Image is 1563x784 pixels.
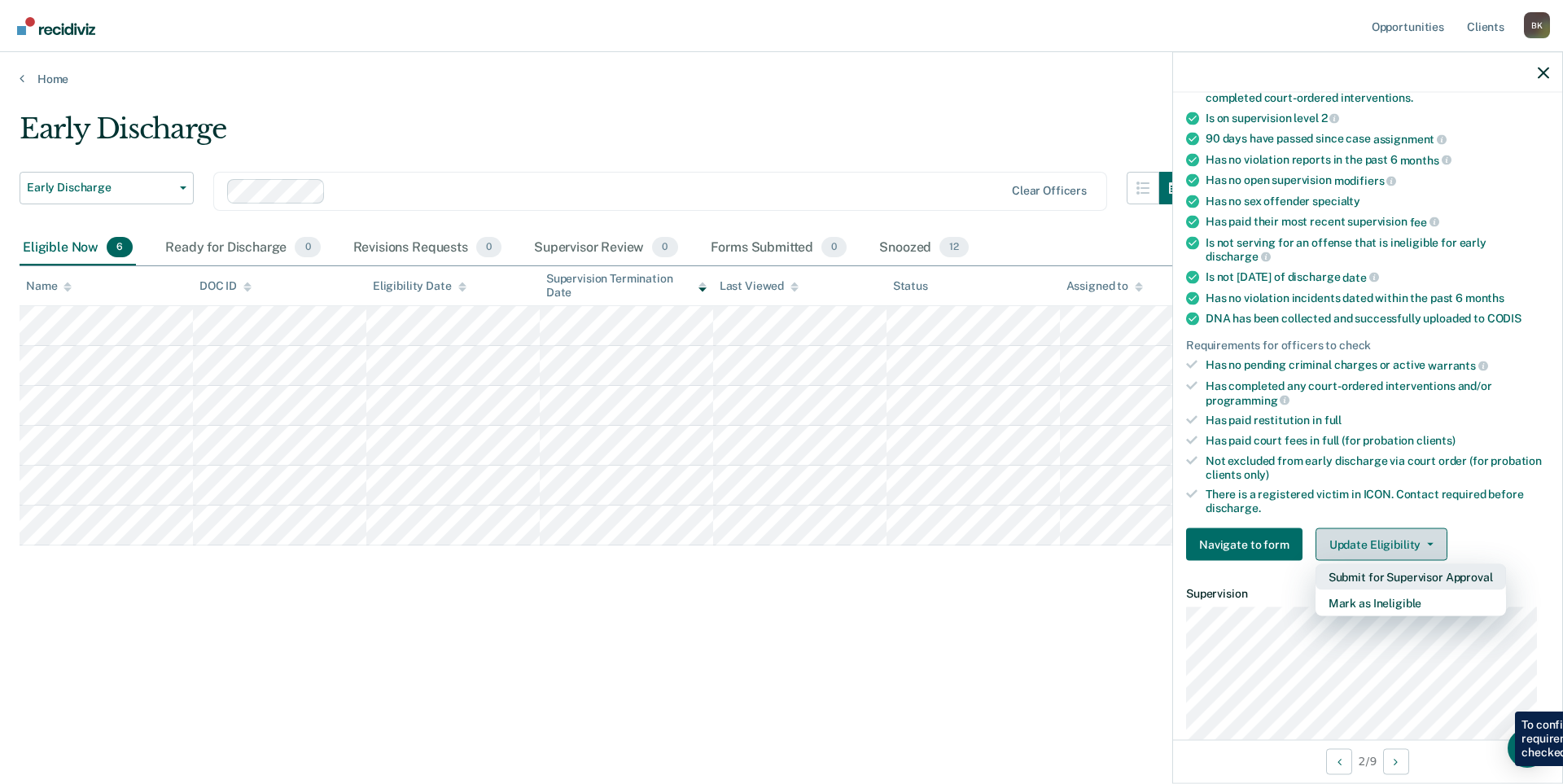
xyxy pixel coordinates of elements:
[1316,564,1506,590] button: Submit for Supervisor Approval
[1342,270,1378,283] span: date
[531,230,681,266] div: Supervisor Review
[652,237,677,258] span: 0
[893,279,928,293] div: Status
[1465,291,1504,304] span: months
[1066,279,1143,293] div: Assigned to
[17,17,95,35] img: Recidiviz
[1012,184,1087,198] div: Clear officers
[350,230,505,266] div: Revisions Requests
[1373,132,1447,145] span: assignment
[1324,414,1342,427] span: full
[1206,235,1549,263] div: Is not serving for an offense that is ineligible for early
[1186,338,1549,352] div: Requirements for officers to check
[1206,414,1549,427] div: Has paid restitution in
[1206,132,1549,147] div: 90 days have passed since case
[373,279,466,293] div: Eligibility Date
[1206,501,1261,515] span: discharge.
[1428,359,1488,372] span: warrants
[295,237,320,258] span: 0
[476,237,501,258] span: 0
[1316,590,1506,616] button: Mark as Ineligible
[1410,215,1439,228] span: fee
[20,230,136,266] div: Eligible Now
[1206,453,1549,481] div: Not excluded from early discharge via court order (for probation clients
[720,279,799,293] div: Last Viewed
[26,279,72,293] div: Name
[107,237,133,258] span: 6
[20,72,1543,86] a: Home
[1206,214,1549,229] div: Has paid their most recent supervision
[821,237,847,258] span: 0
[1321,112,1340,125] span: 2
[1416,434,1456,447] span: clients)
[1524,12,1550,38] button: Profile dropdown button
[1206,379,1549,406] div: Has completed any court-ordered interventions and/or
[162,230,323,266] div: Ready for Discharge
[1206,173,1549,188] div: Has no open supervision
[1383,748,1409,774] button: Next Opportunity
[1244,467,1269,480] span: only)
[1508,729,1547,768] div: Open Intercom Messenger
[1186,528,1302,561] button: Navigate to form
[1326,748,1352,774] button: Previous Opportunity
[1206,488,1549,515] div: There is a registered victim in ICON. Contact required before
[20,112,1192,159] div: Early Discharge
[1206,152,1549,167] div: Has no violation reports in the past 6
[1334,174,1397,187] span: modifiers
[1206,434,1549,448] div: Has paid court fees in full (for probation
[546,272,707,300] div: Supervision Termination Date
[1206,269,1549,284] div: Is not [DATE] of discharge
[1206,194,1549,208] div: Has no sex offender
[27,181,173,195] span: Early Discharge
[707,230,851,266] div: Forms Submitted
[876,230,972,266] div: Snoozed
[1206,291,1549,304] div: Has no violation incidents dated within the past 6
[1186,587,1549,601] dt: Supervision
[1312,194,1360,207] span: specialty
[939,237,969,258] span: 12
[1206,250,1271,263] span: discharge
[1487,311,1521,324] span: CODIS
[1186,528,1309,561] a: Navigate to form link
[1524,12,1550,38] div: B K
[1173,739,1562,782] div: 2 / 9
[1206,311,1549,325] div: DNA has been collected and successfully uploaded to
[1206,393,1289,406] span: programming
[199,279,252,293] div: DOC ID
[1206,111,1549,125] div: Is on supervision level
[1400,153,1451,166] span: months
[1316,528,1447,561] button: Update Eligibility
[1206,358,1549,373] div: Has no pending criminal charges or active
